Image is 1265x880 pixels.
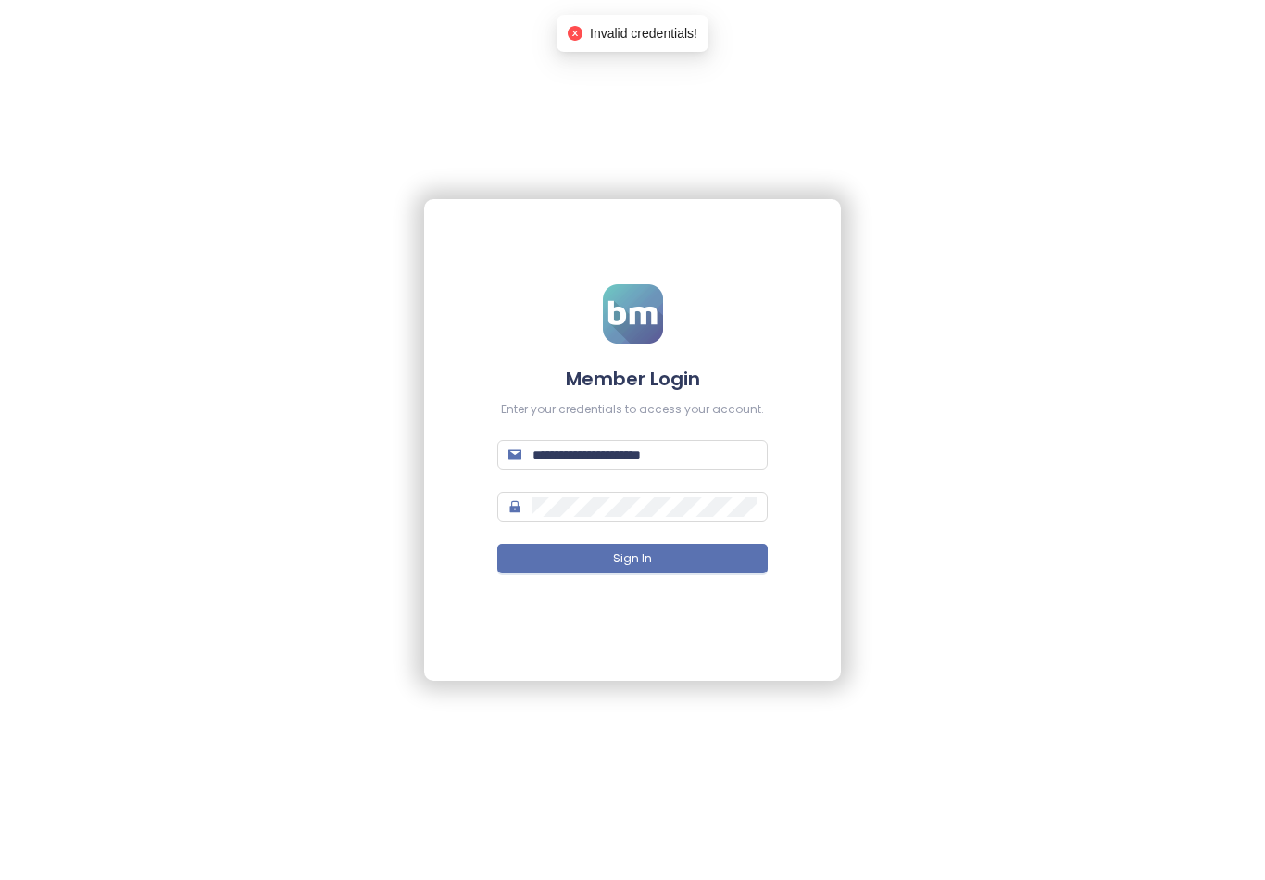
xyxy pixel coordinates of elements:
div: Enter your credentials to access your account. [497,401,768,419]
img: logo [603,284,663,344]
h4: Member Login [497,366,768,392]
span: mail [508,448,521,461]
span: Sign In [613,550,652,568]
button: Sign In [497,544,768,573]
span: lock [508,500,521,513]
span: close-circle [568,26,582,41]
span: Invalid credentials! [590,26,697,41]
